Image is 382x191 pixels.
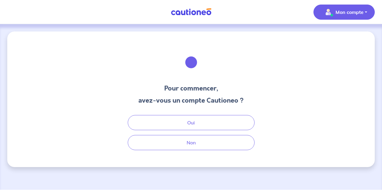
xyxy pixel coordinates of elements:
[128,135,255,150] button: Non
[175,46,207,79] img: illu_welcome.svg
[138,96,244,105] h3: avez-vous un compte Cautioneo ?
[313,5,375,20] button: illu_account_valid_menu.svgMon compte
[169,8,214,16] img: Cautioneo
[323,7,333,17] img: illu_account_valid_menu.svg
[335,8,364,16] p: Mon compte
[128,115,255,130] button: Oui
[138,84,244,93] h3: Pour commencer,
